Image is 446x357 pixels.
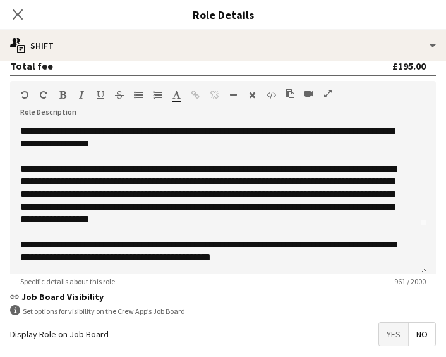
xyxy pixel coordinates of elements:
h3: Job Board Visibility [10,291,436,303]
button: Underline [96,90,105,100]
button: Clear Formatting [248,90,256,100]
button: Insert video [304,89,313,99]
button: Ordered List [153,90,162,100]
span: 961 / 2000 [384,277,436,286]
span: No [409,323,435,346]
button: Undo [20,90,29,100]
button: Bold [58,90,67,100]
button: Strikethrough [115,90,124,100]
div: Total fee [10,59,53,72]
button: Redo [39,90,48,100]
button: Horizontal Line [229,90,238,100]
label: Display Role on Job Board [10,329,109,340]
button: Unordered List [134,90,143,100]
span: Yes [379,323,408,346]
button: Text Color [172,90,181,100]
div: Set options for visibility on the Crew App’s Job Board [10,305,436,317]
button: Paste as plain text [286,89,294,99]
button: Italic [77,90,86,100]
button: HTML Code [267,90,275,100]
span: Specific details about this role [10,277,125,286]
button: Fullscreen [323,89,332,99]
div: £195.00 [392,59,426,72]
